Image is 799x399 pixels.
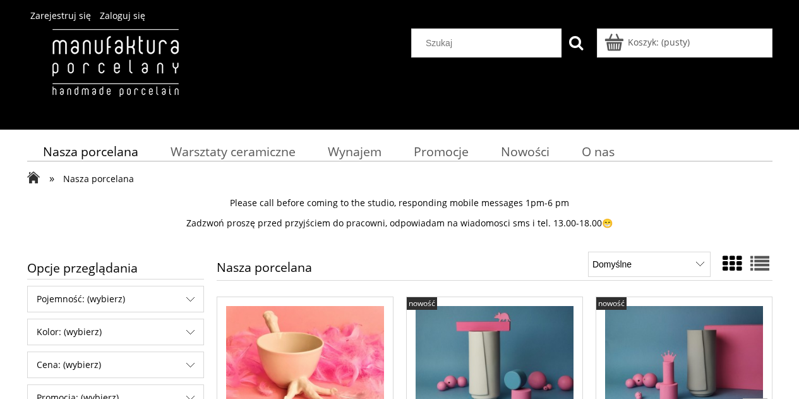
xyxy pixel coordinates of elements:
[416,29,562,57] input: Szukaj w sklepie
[28,352,203,378] span: Cena: (wybierz)
[582,143,615,160] span: O nas
[484,139,565,164] a: Nowości
[27,139,155,164] a: Nasza porcelana
[27,28,203,123] img: Manufaktura Porcelany
[588,252,710,277] select: Sortuj wg
[27,319,204,345] div: Filtruj
[565,139,630,164] a: O nas
[27,197,772,209] p: Please call before coming to the studio, responding mobile messages 1pm-6 pm
[661,36,690,48] b: (pusty)
[606,36,690,48] a: Produkty w koszyku 0. Przejdź do koszyka
[501,143,550,160] span: Nowości
[154,139,311,164] a: Warsztaty ceramiczne
[100,9,145,21] a: Zaloguj się
[409,298,435,309] span: nowość
[628,36,659,48] span: Koszyk:
[171,143,296,160] span: Warsztaty ceramiczne
[723,250,742,276] a: Widok ze zdjęciem
[217,261,312,280] h1: Nasza porcelana
[562,28,591,58] button: Szukaj
[397,139,484,164] a: Promocje
[43,143,138,160] span: Nasza porcelana
[750,250,769,276] a: Widok pełny
[28,286,203,312] span: Pojemność: (wybierz)
[27,257,204,279] span: Opcje przeglądania
[28,319,203,345] span: Kolor: (wybierz)
[27,218,772,229] p: Zadzwoń proszę przed przyjściem do pracowni, odpowiadam na wiadomosci sms i tel. 13.00-18.00😁
[311,139,397,164] a: Wynajem
[30,9,91,21] a: Zarejestruj się
[27,286,204,312] div: Filtruj
[328,143,381,160] span: Wynajem
[49,171,54,185] span: »
[414,143,469,160] span: Promocje
[598,298,625,309] span: nowość
[63,173,134,185] span: Nasza porcelana
[27,352,204,378] div: Filtruj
